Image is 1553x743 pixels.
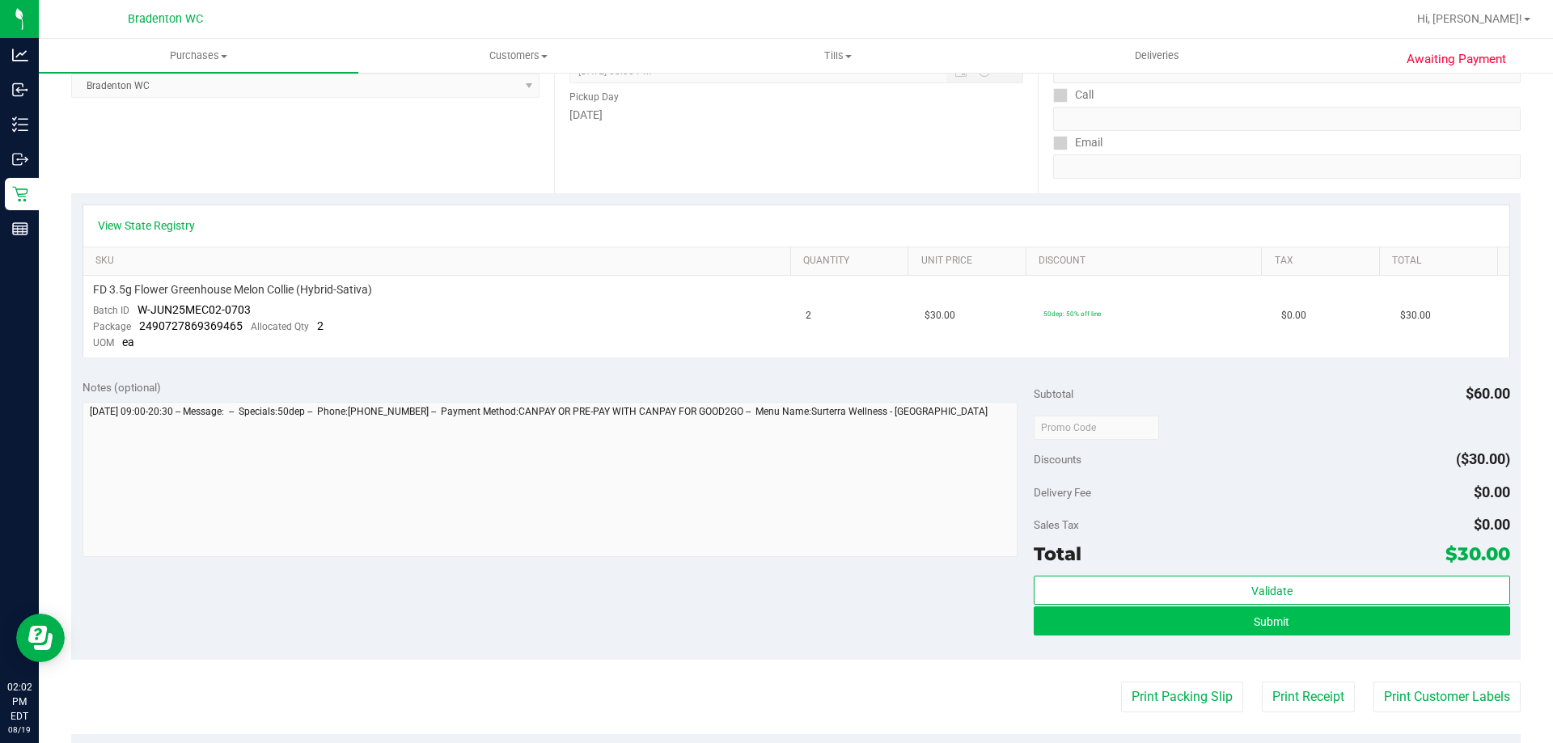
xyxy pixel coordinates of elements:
span: $60.00 [1466,385,1510,402]
a: Deliveries [997,39,1317,73]
span: Delivery Fee [1034,486,1091,499]
iframe: Resource center [16,614,65,662]
span: Deliveries [1113,49,1201,63]
a: Tills [678,39,997,73]
span: $30.00 [1400,308,1431,323]
input: Format: (999) 999-9999 [1053,107,1521,131]
span: UOM [93,337,114,348]
span: $0.00 [1281,308,1306,323]
p: 08/19 [7,724,32,736]
inline-svg: Inventory [12,116,28,133]
a: Discount [1039,255,1255,268]
input: Promo Code [1034,416,1159,440]
a: Total [1392,255,1491,268]
span: $0.00 [1474,483,1510,500]
inline-svg: Outbound [12,151,28,167]
span: Total [1034,542,1081,565]
span: Package [93,321,131,332]
span: Bradenton WC [128,12,203,26]
span: Customers [359,49,677,63]
inline-svg: Inbound [12,82,28,98]
span: Hi, [PERSON_NAME]! [1417,12,1522,25]
span: 2490727869369465 [139,319,243,332]
label: Pickup Day [569,90,619,104]
span: Batch ID [93,305,129,316]
a: View State Registry [98,217,195,234]
span: 2 [317,319,324,332]
button: Print Customer Labels [1373,682,1521,712]
a: Quantity [803,255,902,268]
span: Discounts [1034,445,1081,474]
label: Email [1053,131,1102,154]
span: Notes (optional) [83,381,161,394]
a: Tax [1275,255,1373,268]
span: Validate [1251,585,1293,597]
p: 02:02 PM EDT [7,680,32,724]
span: Purchases [39,49,358,63]
span: Submit [1254,615,1289,628]
span: Allocated Qty [251,321,309,332]
span: W-JUN25MEC02-0703 [138,303,251,316]
span: 2 [806,308,811,323]
inline-svg: Analytics [12,47,28,63]
button: Submit [1034,606,1509,635]
span: ($30.00) [1456,450,1510,467]
span: Subtotal [1034,387,1073,400]
div: [DATE] [569,107,1022,124]
a: Customers [358,39,678,73]
span: $30.00 [925,308,955,323]
span: Sales Tax [1034,518,1079,531]
span: FD 3.5g Flower Greenhouse Melon Collie (Hybrid-Sativa) [93,282,372,298]
label: Call [1053,83,1094,107]
span: Tills [679,49,997,63]
button: Print Packing Slip [1121,682,1243,712]
button: Print Receipt [1262,682,1355,712]
span: $30.00 [1445,542,1510,565]
button: Validate [1034,576,1509,605]
a: SKU [95,255,784,268]
span: 50dep: 50% off line [1043,310,1101,318]
span: ea [122,336,134,348]
inline-svg: Reports [12,221,28,237]
inline-svg: Retail [12,186,28,202]
span: $0.00 [1474,516,1510,533]
a: Purchases [39,39,358,73]
a: Unit Price [921,255,1020,268]
span: Awaiting Payment [1407,50,1506,69]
